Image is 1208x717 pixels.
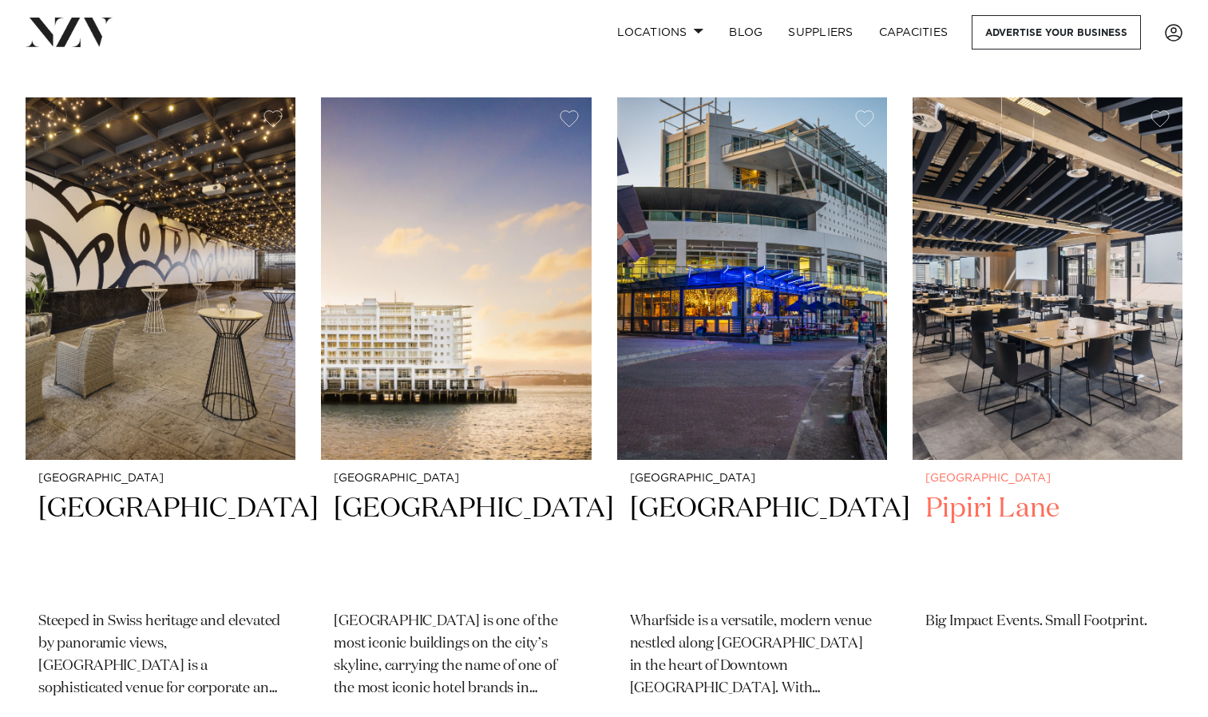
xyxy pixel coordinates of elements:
p: Steeped in Swiss heritage and elevated by panoramic views, [GEOGRAPHIC_DATA] is a sophisticated v... [38,611,283,700]
small: [GEOGRAPHIC_DATA] [630,473,874,485]
h2: [GEOGRAPHIC_DATA] [38,491,283,599]
a: Advertise your business [972,15,1141,50]
p: [GEOGRAPHIC_DATA] is one of the most iconic buildings on the city’s skyline, carrying the name of... [334,611,578,700]
a: BLOG [716,15,775,50]
p: Wharfside is a versatile, modern venue nestled along [GEOGRAPHIC_DATA] in the heart of Downtown [... [630,611,874,700]
a: SUPPLIERS [775,15,865,50]
p: Big Impact Events. Small Footprint. [925,611,1170,633]
small: [GEOGRAPHIC_DATA] [38,473,283,485]
small: [GEOGRAPHIC_DATA] [334,473,578,485]
h2: [GEOGRAPHIC_DATA] [334,491,578,599]
h2: Pipiri Lane [925,491,1170,599]
small: [GEOGRAPHIC_DATA] [925,473,1170,485]
a: Capacities [866,15,961,50]
a: Locations [604,15,716,50]
h2: [GEOGRAPHIC_DATA] [630,491,874,599]
img: nzv-logo.png [26,18,113,46]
